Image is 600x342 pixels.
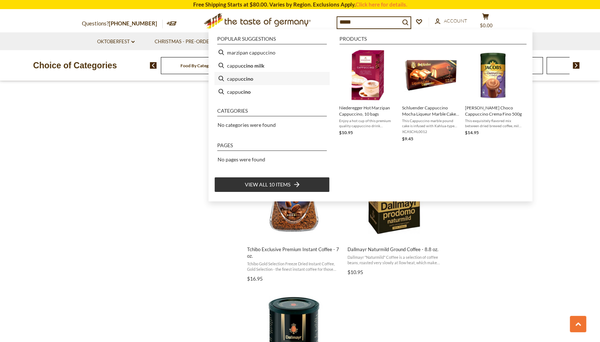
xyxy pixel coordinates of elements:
[402,136,413,141] span: $9.45
[247,246,341,259] span: Tchibo Exclusive Premium Instant Coffee - 7 oz.
[247,261,341,272] span: Tchibo Gold Selection Freeze Dried Instant Coffee, Gold Selection - the finest instant coffee for...
[82,19,163,28] p: Questions?
[465,49,522,142] a: Jacobs Choco Cappuccino[PERSON_NAME] Choco Cappuccino Crema Fino 500gThis exquisitely flavored mi...
[465,105,522,117] span: [PERSON_NAME] Choco Cappuccino Crema Fino 500g
[355,1,407,8] a: Click here for details.
[217,36,327,44] li: Popular suggestions
[97,38,135,46] a: Oktoberfest
[247,275,263,282] span: $16.95
[339,36,527,44] li: Products
[346,132,442,278] a: Dallmayr Naturmild Ground Coffee - 8.8 oz.
[246,132,342,284] a: Tchibo Exclusive Premium Instant Coffee - 7 oz.
[109,20,157,27] a: [PHONE_NUMBER]
[444,18,467,24] span: Account
[347,269,363,275] span: $10.95
[435,17,467,25] a: Account
[402,129,459,134] span: XCASCHL0012
[245,181,290,189] span: View all 10 items
[218,156,265,162] span: No pages were found
[573,62,580,69] img: next arrow
[155,38,217,46] a: Christmas - PRE-ORDER
[339,49,396,142] a: Niederegger Hot Marzipan Cappuccino, 10 bagsEnjoy a hot cup of this premium quality cappuccino dr...
[480,23,493,28] span: $0.00
[402,105,459,117] span: Schluender Cappuccino Mocha Liqueur Marble Cake 14 oz
[402,49,459,142] a: Schluender Cappuccino Mocha Liqueur Marble Cake 14 ozThis Cappuccino marble pound cake is infused...
[218,122,276,128] span: No categories were found
[217,108,327,116] li: Categories
[465,118,522,128] span: This exquisitely flavored mix between dried brewed coffee, milk and cocoa powder makes a tasty an...
[402,118,459,128] span: This Cappuccino marble pound cake is infused with Kahlua-type liquor which is destined to please ...
[208,29,532,201] div: Instant Search Results
[347,246,441,253] span: Dallmayr Naturmild Ground Coffee - 8.8 oz.
[336,46,399,145] li: Niederegger Hot Marzipan Cappuccino, 10 bags
[241,61,265,70] b: ccino milk
[465,130,479,135] span: $14.95
[241,75,253,83] b: ccino
[241,88,251,96] b: cino
[475,13,497,31] button: $0.00
[217,143,327,151] li: Pages
[339,105,396,117] span: Niederegger Hot Marzipan Cappuccino, 10 bags
[150,62,157,69] img: previous arrow
[339,130,353,135] span: $10.95
[339,118,396,128] span: Enjoy a hot cup of this premium quality cappuccino drink containig coffee, cocoa and milk powders...
[214,72,330,85] li: cappuccino
[214,177,330,192] li: View all 10 items
[462,46,525,145] li: Jacobs Choco Cappuccino Crema Fino 500g
[347,254,441,266] span: Dallmayr "Naturmild" Coffee is a selection of coffee beans, roasted very slowly at llow heat, whi...
[399,46,462,145] li: Schluender Cappuccino Mocha Liqueur Marble Cake 14 oz
[467,49,520,101] img: Jacobs Choco Cappuccino
[180,63,215,68] a: Food By Category
[214,85,330,98] li: cappucino
[214,59,330,72] li: cappuccino milk
[214,46,330,59] li: marzipan cappuccino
